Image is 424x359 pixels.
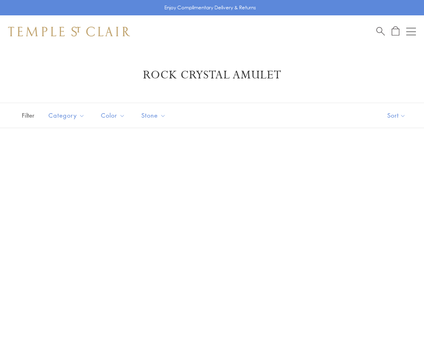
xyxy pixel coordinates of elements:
[44,110,91,120] span: Category
[137,110,172,120] span: Stone
[392,26,399,36] a: Open Shopping Bag
[406,27,416,36] button: Open navigation
[8,27,130,36] img: Temple St. Clair
[97,110,131,120] span: Color
[20,68,404,82] h1: Rock Crystal Amulet
[369,103,424,128] button: Show sort by
[42,106,91,125] button: Category
[95,106,131,125] button: Color
[376,26,385,36] a: Search
[135,106,172,125] button: Stone
[164,4,256,12] p: Enjoy Complimentary Delivery & Returns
